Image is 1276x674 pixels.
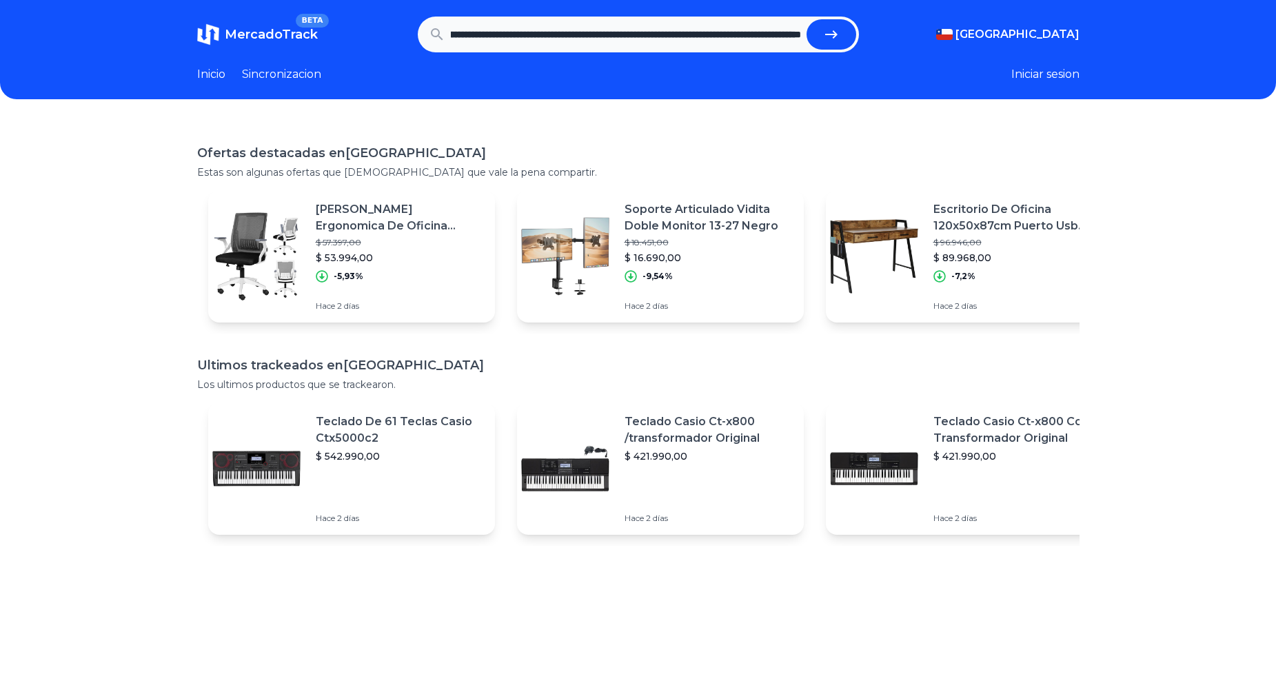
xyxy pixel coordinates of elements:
[642,271,673,282] p: -9,54%
[933,413,1102,447] p: Teclado Casio Ct-x800 Con Transformador Original
[826,208,922,305] img: Featured image
[517,190,804,323] a: Featured imageSoporte Articulado Vidita Doble Monitor 13-27 Negro$ 18.451,00$ 16.690,00-9,54%Hace...
[316,251,484,265] p: $ 53.994,00
[933,449,1102,463] p: $ 421.990,00
[826,402,1113,535] a: Featured imageTeclado Casio Ct-x800 Con Transformador Original$ 421.990,00Hace 2 días
[316,413,484,447] p: Teclado De 61 Teclas Casio Ctx5000c2
[316,237,484,248] p: $ 57.397,00
[225,27,318,42] span: MercadoTrack
[625,201,793,234] p: Soporte Articulado Vidita Doble Monitor 13-27 Negro
[933,251,1102,265] p: $ 89.968,00
[517,402,804,535] a: Featured imageTeclado Casio Ct-x800 /transformador Original$ 421.990,00Hace 2 días
[1011,66,1080,83] button: Iniciar sesion
[933,513,1102,524] p: Hace 2 días
[517,208,614,305] img: Featured image
[955,26,1080,43] span: [GEOGRAPHIC_DATA]
[316,513,484,524] p: Hace 2 días
[826,420,922,517] img: Featured image
[625,413,793,447] p: Teclado Casio Ct-x800 /transformador Original
[316,201,484,234] p: [PERSON_NAME] Ergonomica De Oficina Escritorio Ejecutiva Látex
[197,143,1080,163] h1: Ofertas destacadas en [GEOGRAPHIC_DATA]
[936,29,953,40] img: Chile
[208,208,305,305] img: Featured image
[208,190,495,323] a: Featured image[PERSON_NAME] Ergonomica De Oficina Escritorio Ejecutiva Látex$ 57.397,00$ 53.994,0...
[296,14,328,28] span: BETA
[826,190,1113,323] a: Featured imageEscritorio De Oficina 120x50x87cm Puerto Usb Bolsillo Gancho$ 96.946,00$ 89.968,00-...
[197,23,318,45] a: MercadoTrackBETA
[517,420,614,517] img: Featured image
[933,201,1102,234] p: Escritorio De Oficina 120x50x87cm Puerto Usb Bolsillo Gancho
[197,66,225,83] a: Inicio
[625,300,793,312] p: Hace 2 días
[625,237,793,248] p: $ 18.451,00
[197,378,1080,391] p: Los ultimos productos que se trackearon.
[197,23,219,45] img: MercadoTrack
[933,237,1102,248] p: $ 96.946,00
[197,356,1080,375] h1: Ultimos trackeados en [GEOGRAPHIC_DATA]
[625,513,793,524] p: Hace 2 días
[334,271,363,282] p: -5,93%
[316,449,484,463] p: $ 542.990,00
[951,271,975,282] p: -7,2%
[316,300,484,312] p: Hace 2 días
[625,449,793,463] p: $ 421.990,00
[933,300,1102,312] p: Hace 2 días
[208,420,305,517] img: Featured image
[208,402,495,535] a: Featured imageTeclado De 61 Teclas Casio Ctx5000c2$ 542.990,00Hace 2 días
[625,251,793,265] p: $ 16.690,00
[197,165,1080,179] p: Estas son algunas ofertas que [DEMOGRAPHIC_DATA] que vale la pena compartir.
[242,66,321,83] a: Sincronizacion
[936,26,1080,43] button: [GEOGRAPHIC_DATA]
